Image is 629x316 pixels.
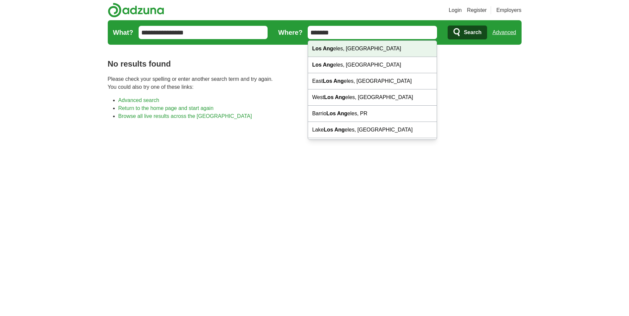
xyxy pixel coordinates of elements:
[118,105,214,111] a: Return to the home page and start again
[308,73,437,89] div: East eles, [GEOGRAPHIC_DATA]
[448,26,487,39] button: Search
[449,6,462,14] a: Login
[312,46,333,51] strong: Los Ang
[464,26,481,39] span: Search
[496,6,522,14] a: Employers
[467,6,487,14] a: Register
[278,27,302,37] label: Where?
[326,111,347,116] strong: Los Ang
[108,58,522,70] h1: No results found
[308,57,437,73] div: eles, [GEOGRAPHIC_DATA]
[308,89,437,106] div: West eles, [GEOGRAPHIC_DATA]
[312,62,333,68] strong: Los Ang
[118,97,159,103] a: Advanced search
[324,94,345,100] strong: Los Ang
[492,26,516,39] a: Advanced
[323,78,344,84] strong: Los Ang
[118,113,252,119] a: Browse all live results across the [GEOGRAPHIC_DATA]
[308,41,437,57] div: eles, [GEOGRAPHIC_DATA]
[324,127,345,132] strong: Los Ang
[308,106,437,122] div: Barrio eles, PR
[108,75,522,91] p: Please check your spelling or enter another search term and try again. You could also try one of ...
[308,122,437,138] div: Lake eles, [GEOGRAPHIC_DATA]
[113,27,133,37] label: What?
[308,138,437,154] div: eles County, [GEOGRAPHIC_DATA]
[108,3,164,18] img: Adzuna logo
